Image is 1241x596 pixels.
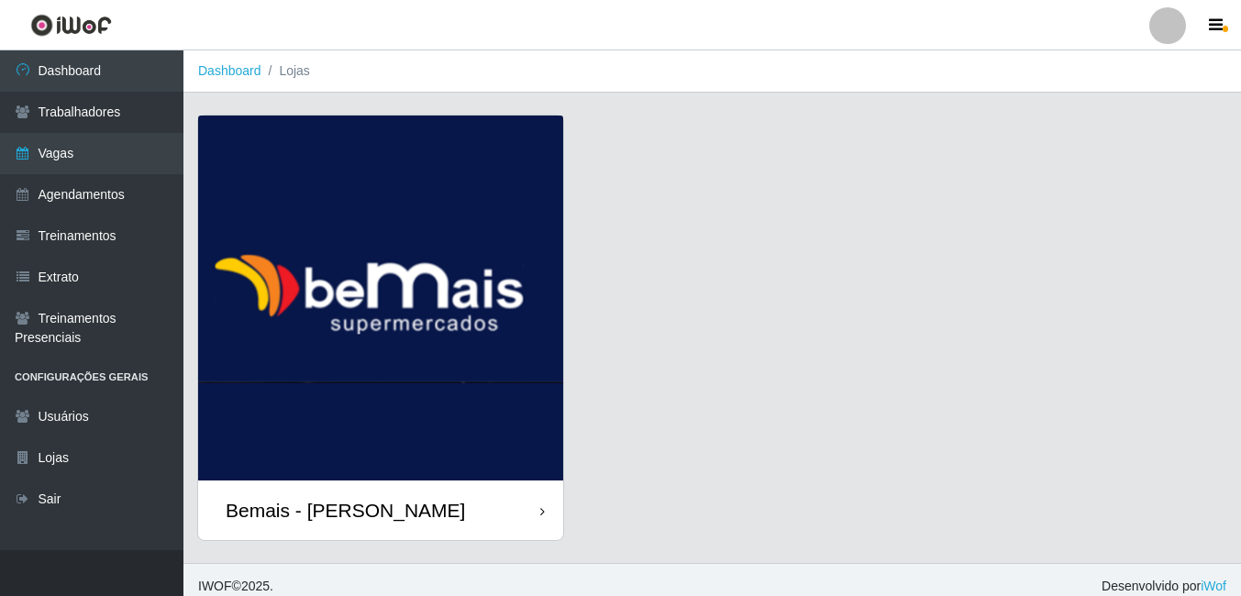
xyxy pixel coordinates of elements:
img: cardImg [198,116,563,480]
a: Bemais - [PERSON_NAME] [198,116,563,540]
div: Bemais - [PERSON_NAME] [226,499,465,522]
a: Dashboard [198,63,261,78]
li: Lojas [261,61,310,81]
img: CoreUI Logo [30,14,112,37]
span: IWOF [198,579,232,593]
a: iWof [1201,579,1226,593]
span: © 2025 . [198,577,273,596]
span: Desenvolvido por [1102,577,1226,596]
nav: breadcrumb [183,50,1241,93]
